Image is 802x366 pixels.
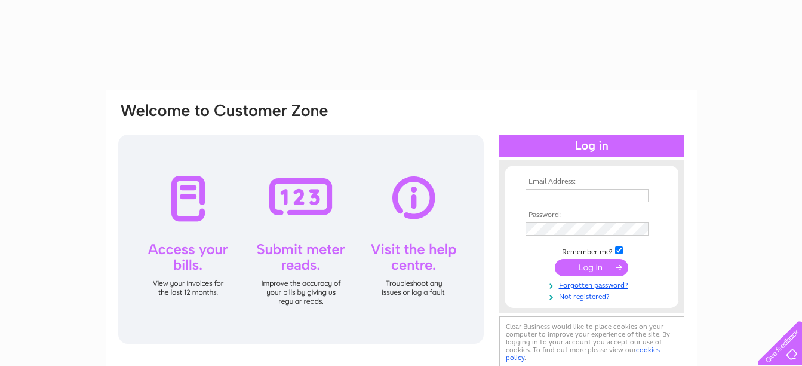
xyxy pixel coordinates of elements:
[523,211,661,219] th: Password:
[523,245,661,257] td: Remember me?
[526,279,661,290] a: Forgotten password?
[555,259,628,276] input: Submit
[506,346,660,362] a: cookies policy
[523,178,661,186] th: Email Address:
[526,290,661,301] a: Not registered?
